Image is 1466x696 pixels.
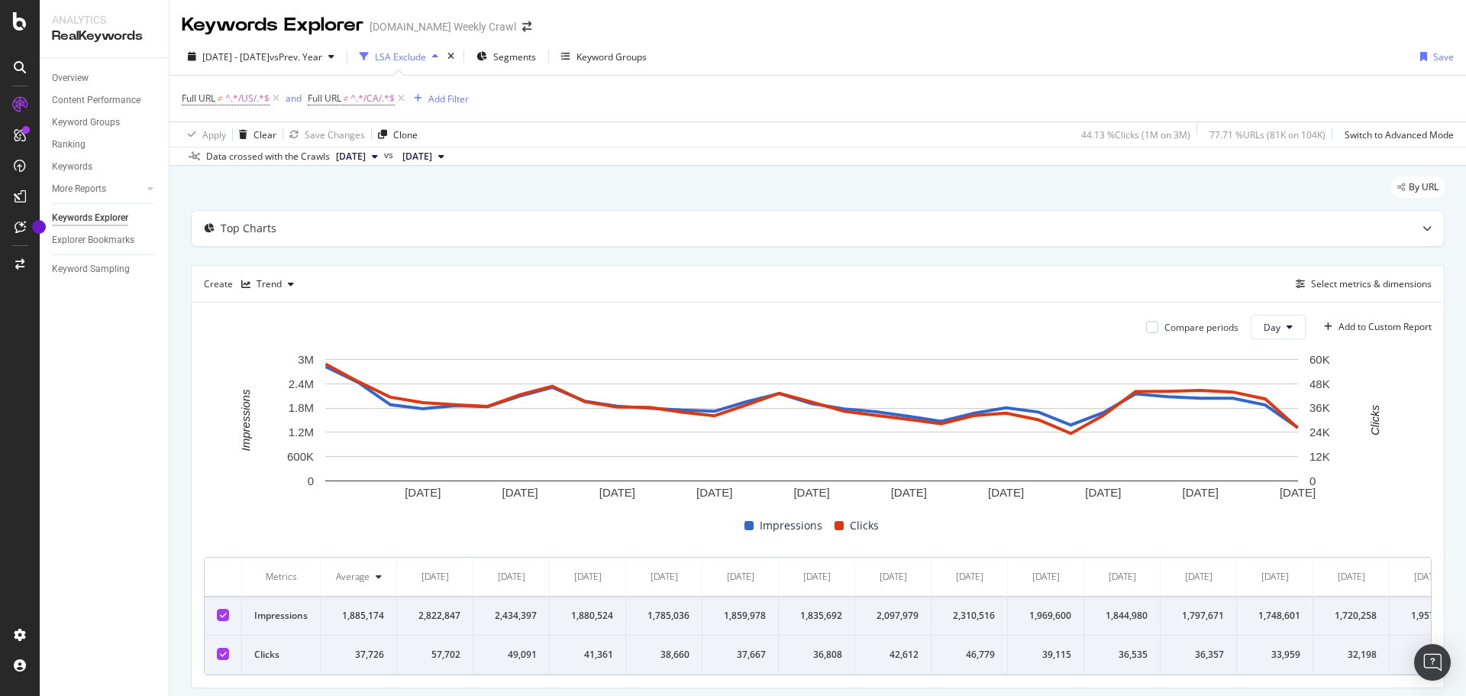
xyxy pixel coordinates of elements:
button: Save [1414,44,1454,69]
div: Create [204,272,300,296]
div: 39,115 [1020,648,1071,662]
text: 48K [1309,377,1330,390]
text: [DATE] [793,487,829,500]
div: 41,361 [562,648,613,662]
div: 44.13 % Clicks ( 1M on 3M ) [1081,128,1190,141]
span: vs Prev. Year [270,50,322,63]
span: ≠ [218,92,223,105]
a: More Reports [52,181,143,197]
div: Tooltip anchor [32,220,46,234]
span: Day [1264,321,1280,334]
button: Select metrics & dimensions [1290,275,1432,293]
button: Add Filter [408,89,469,108]
text: 600K [287,450,314,463]
div: 2,310,516 [944,609,995,623]
div: Open Intercom Messenger [1414,644,1451,681]
div: [DATE] [1261,570,1289,584]
text: [DATE] [599,487,635,500]
div: Explorer Bookmarks [52,232,134,248]
div: Save Changes [305,128,365,141]
div: arrow-right-arrow-left [522,21,531,32]
div: 1,859,978 [715,609,766,623]
div: 42,612 [867,648,919,662]
button: Clone [372,122,418,147]
div: 1,720,258 [1326,609,1377,623]
span: ^.*/CA/.*$ [350,88,395,109]
a: Content Performance [52,92,158,108]
div: 1,844,980 [1096,609,1148,623]
div: Trend [257,280,282,289]
div: Switch to Advanced Mode [1345,128,1454,141]
a: Explorer Bookmarks [52,232,158,248]
span: Full URL [182,92,215,105]
button: Clear [233,122,276,147]
a: Keywords [52,159,158,175]
div: Compare periods [1164,321,1238,334]
text: Impressions [239,389,252,451]
div: Select metrics & dimensions [1311,277,1432,290]
div: 49,091 [486,648,537,662]
div: LSA Exclude [375,50,426,63]
div: 36,808 [791,648,842,662]
div: and [286,92,302,105]
div: Keyword Groups [52,115,120,131]
text: [DATE] [696,487,732,500]
text: [DATE] [1085,487,1121,500]
button: LSA Exclude [354,44,444,69]
div: 1,748,601 [1249,609,1300,623]
div: [DATE] [498,570,525,584]
a: Keywords Explorer [52,210,158,226]
button: Apply [182,122,226,147]
td: Clicks [242,636,321,675]
div: 37,726 [333,648,384,662]
div: [DATE] [1109,570,1136,584]
button: Switch to Advanced Mode [1338,122,1454,147]
div: Keyword Groups [576,50,647,63]
text: [DATE] [891,487,927,500]
span: [DATE] - [DATE] [202,50,270,63]
span: vs [384,148,396,162]
span: ≠ [344,92,349,105]
text: [DATE] [502,487,538,500]
div: Clone [393,128,418,141]
div: 36,535 [1096,648,1148,662]
div: Ranking [52,137,86,153]
div: Save [1433,50,1454,63]
span: Impressions [760,516,822,535]
div: [DATE] [956,570,983,584]
div: Metrics [254,570,308,584]
button: Segments [470,44,542,69]
div: 38,660 [638,648,689,662]
text: [DATE] [1280,487,1316,500]
div: Apply [202,128,226,141]
div: [DATE] [1185,570,1213,584]
div: 2,822,847 [409,609,460,623]
span: Full URL [308,92,341,105]
span: Segments [493,50,536,63]
text: 3M [298,353,314,366]
div: [DOMAIN_NAME] Weekly Crawl [370,19,516,34]
div: 57,702 [409,648,460,662]
div: 1,969,600 [1020,609,1071,623]
div: times [444,49,457,64]
div: Add to Custom Report [1338,322,1432,332]
text: 1.8M [289,402,314,415]
div: Overview [52,70,89,86]
div: Top Charts [221,221,276,236]
div: Data crossed with the Crawls [206,150,330,163]
button: Day [1251,315,1306,339]
div: [DATE] [1338,570,1365,584]
div: Keyword Sampling [52,261,130,277]
a: Keyword Groups [52,115,158,131]
span: Clicks [850,516,879,535]
div: Keywords Explorer [52,210,128,226]
text: 2.4M [289,377,314,390]
div: [DATE] [1032,570,1060,584]
svg: A chart. [204,351,1420,504]
div: 2,097,979 [867,609,919,623]
text: 60K [1309,353,1330,366]
div: 1,785,036 [638,609,689,623]
div: Content Performance [52,92,140,108]
div: 33,959 [1249,648,1300,662]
